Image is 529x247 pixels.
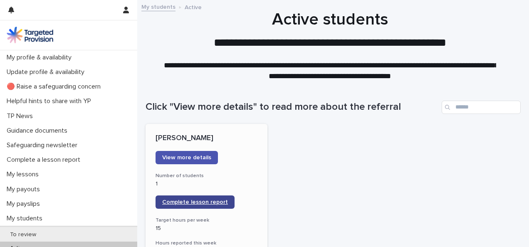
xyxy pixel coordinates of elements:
p: My payouts [3,185,47,193]
p: [PERSON_NAME] [156,134,257,143]
p: 🔴 Raise a safeguarding concern [3,83,107,91]
a: Complete lesson report [156,195,235,209]
p: Complete a lesson report [3,156,87,164]
a: My students [141,2,176,11]
h1: Active students [146,10,514,30]
h1: Click "View more details" to read more about the referral [146,101,438,113]
p: My lessons [3,170,45,178]
p: Safeguarding newsletter [3,141,84,149]
p: My profile & availability [3,54,78,62]
p: Update profile & availability [3,68,91,76]
p: 1 [156,180,257,188]
h3: Target hours per week [156,217,257,224]
img: M5nRWzHhSzIhMunXDL62 [7,27,53,43]
p: To review [3,231,43,238]
h3: Number of students [156,173,257,179]
p: Active [185,2,202,11]
p: TP News [3,112,40,120]
p: Helpful hints to share with YP [3,97,98,105]
span: View more details [162,155,211,161]
p: My payslips [3,200,47,208]
p: My students [3,215,49,222]
span: Complete lesson report [162,199,228,205]
h3: Hours reported this week [156,240,257,247]
a: View more details [156,151,218,164]
p: 15 [156,225,257,232]
p: Guidance documents [3,127,74,135]
input: Search [442,101,521,114]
